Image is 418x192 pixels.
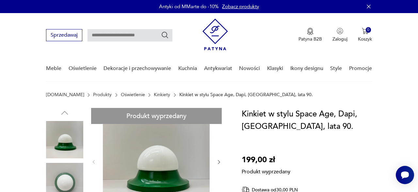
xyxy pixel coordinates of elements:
a: [DOMAIN_NAME] [46,92,84,97]
a: Klasyki [267,56,283,81]
a: Dekoracje i przechowywanie [104,56,171,81]
div: 0 [366,27,371,33]
p: Koszyk [358,36,372,42]
a: Ikona medaluPatyna B2B [298,28,322,42]
p: Antyki od MMarte do -10% [159,3,219,10]
a: Style [330,56,342,81]
a: Antykwariat [204,56,232,81]
button: Szukaj [161,31,169,39]
button: 0Koszyk [358,28,372,42]
a: Kuchnia [178,56,197,81]
button: Zaloguj [332,28,347,42]
p: Patyna B2B [298,36,322,42]
iframe: Smartsupp widget button [396,166,414,184]
img: Patyna - sklep z meblami i dekoracjami vintage [202,19,228,50]
p: Zaloguj [332,36,347,42]
img: Ikona medalu [307,28,313,35]
a: Oświetlenie [121,92,145,97]
p: Kinkiet w stylu Space Age, Dapi, [GEOGRAPHIC_DATA], lata 90. [179,92,313,97]
a: Nowości [239,56,260,81]
button: Patyna B2B [298,28,322,42]
a: Ikony designu [290,56,323,81]
a: Oświetlenie [69,56,97,81]
button: Sprzedawaj [46,29,82,41]
img: Ikonka użytkownika [337,28,343,34]
p: Produkt wyprzedany [242,166,290,175]
a: Produkty [93,92,112,97]
a: Sprzedawaj [46,33,82,38]
h1: Kinkiet w stylu Space Age, Dapi, [GEOGRAPHIC_DATA], lata 90. [242,108,372,133]
a: Kinkiety [154,92,170,97]
img: Ikona koszyka [362,28,368,34]
a: Meble [46,56,61,81]
a: Promocje [349,56,372,81]
p: 199,00 zł [242,154,290,166]
a: Zobacz produkty [222,3,259,10]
